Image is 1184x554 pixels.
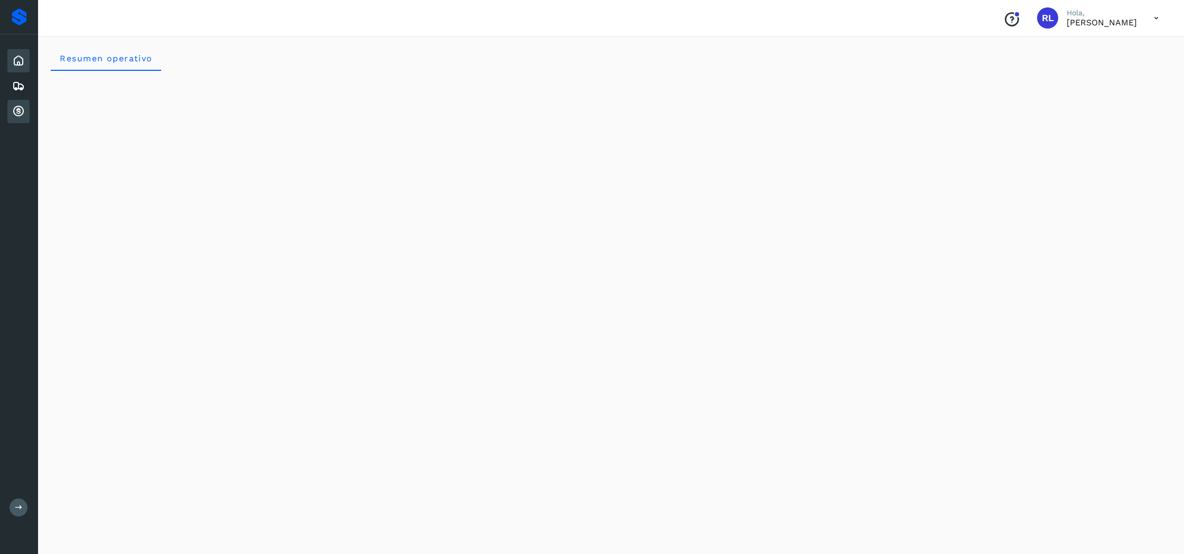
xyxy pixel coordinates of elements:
div: Cuentas por cobrar [7,100,30,123]
p: Rafael Lopez Arceo [1067,17,1137,27]
div: Inicio [7,49,30,72]
p: Hola, [1067,8,1137,17]
span: Resumen operativo [59,53,153,63]
div: Embarques [7,75,30,98]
